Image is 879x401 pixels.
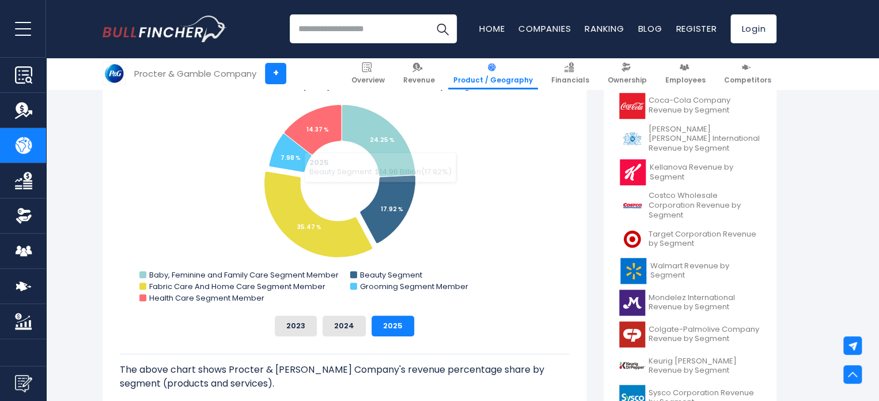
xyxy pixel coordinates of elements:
[649,357,761,376] span: Keurig [PERSON_NAME] Revenue by Segment
[619,258,647,284] img: WMT logo
[381,205,403,213] tspan: 17.92 %
[297,223,321,231] tspan: 35.47 %
[603,58,652,89] a: Ownership
[403,76,435,85] span: Revenue
[372,316,414,336] button: 2025
[120,363,569,391] p: The above chart shows Procter & [PERSON_NAME] Company's revenue percentage share by segment (prod...
[649,96,761,115] span: Coca-Cola Company Revenue by Segment
[619,193,645,219] img: COST logo
[619,290,645,316] img: MDLZ logo
[649,325,761,344] span: Colgate-Palmolive Company Revenue by Segment
[149,293,264,303] text: Health Care Segment Member
[612,156,768,188] a: Kellanova Revenue by Segment
[551,76,589,85] span: Financials
[546,58,594,89] a: Financials
[649,125,761,154] span: [PERSON_NAME] [PERSON_NAME] International Revenue by Segment
[619,321,645,347] img: CL logo
[360,269,422,280] text: Beauty Segment
[619,126,645,152] img: PM logo
[265,63,286,84] a: +
[398,58,440,89] a: Revenue
[724,76,771,85] span: Competitors
[103,62,125,84] img: PG logo
[275,316,317,336] button: 2023
[676,23,717,35] a: Register
[323,316,366,336] button: 2024
[649,293,761,313] span: Mondelez International Revenue by Segment
[134,67,256,80] div: Procter & Gamble Company
[619,93,645,119] img: KO logo
[612,188,768,223] a: Costco Wholesale Corporation Revenue by Segment
[612,350,768,382] a: Keurig [PERSON_NAME] Revenue by Segment
[649,191,761,220] span: Costco Wholesale Corporation Revenue by Segment
[619,159,646,185] img: K logo
[346,58,390,89] a: Overview
[103,16,226,42] a: Go to homepage
[665,76,706,85] span: Employees
[650,163,761,182] span: Kellanova Revenue by Segment
[660,58,711,89] a: Employees
[650,261,761,281] span: Walmart Revenue by Segment
[638,23,662,35] a: Blog
[281,153,301,162] tspan: 7.98 %
[612,122,768,157] a: [PERSON_NAME] [PERSON_NAME] International Revenue by Segment
[619,226,645,252] img: TGT logo
[15,207,32,224] img: Ownership
[719,58,776,89] a: Competitors
[479,23,505,35] a: Home
[619,353,645,379] img: KDP logo
[428,14,457,43] button: Search
[612,255,768,287] a: Walmart Revenue by Segment
[149,269,339,280] text: Baby, Feminine and Family Care Segment Member
[149,281,325,292] text: Fabric Care And Home Care Segment Member
[518,23,571,35] a: Companies
[306,125,329,134] tspan: 14.37 %
[448,58,538,89] a: Product / Geography
[730,14,776,43] a: Login
[612,223,768,255] a: Target Corporation Revenue by Segment
[453,76,533,85] span: Product / Geography
[612,90,768,122] a: Coca-Cola Company Revenue by Segment
[585,23,624,35] a: Ranking
[103,16,227,42] img: Bullfincher logo
[370,136,395,144] tspan: 24.25 %
[608,76,647,85] span: Ownership
[649,230,761,249] span: Target Corporation Revenue by Segment
[351,76,385,85] span: Overview
[360,281,468,292] text: Grooming Segment Member
[612,318,768,350] a: Colgate-Palmolive Company Revenue by Segment
[612,287,768,318] a: Mondelez International Revenue by Segment
[120,76,569,306] svg: Procter & Gamble Company's Revenue Share by Segment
